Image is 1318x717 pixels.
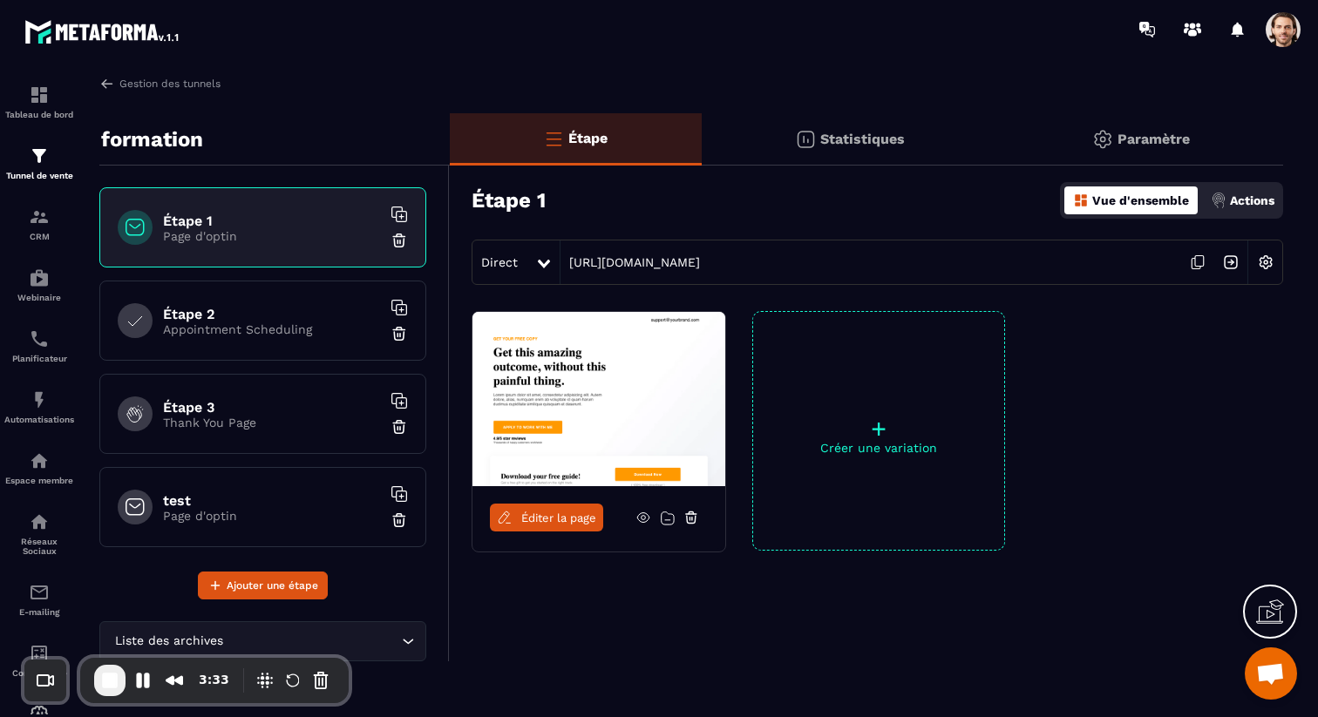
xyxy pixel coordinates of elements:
[163,229,381,243] p: Page d'optin
[4,315,74,376] a: schedulerschedulerPlanificateur
[4,110,74,119] p: Tableau de bord
[1118,131,1190,147] p: Paramètre
[1073,193,1089,208] img: dashboard-orange.40269519.svg
[163,492,381,509] h6: test
[4,132,74,193] a: formationformationTunnel de vente
[1249,246,1282,279] img: setting-w.858f3a88.svg
[1214,246,1247,279] img: arrow-next.bcc2205e.svg
[391,418,408,436] img: trash
[163,399,381,416] h6: Étape 3
[753,441,1004,455] p: Créer une variation
[4,569,74,630] a: emailemailE-mailing
[391,511,408,529] img: trash
[1092,129,1113,150] img: setting-gr.5f69749f.svg
[99,76,221,91] a: Gestion des tunnels
[1245,647,1297,700] a: Ouvrir le chat
[163,509,381,523] p: Page d'optin
[490,504,603,531] a: Éditer la page
[568,130,608,146] p: Étape
[163,306,381,322] h6: Étape 2
[481,255,518,269] span: Direct
[29,206,50,227] img: formation
[163,213,381,229] h6: Étape 1
[391,325,408,342] img: trash
[4,476,74,485] p: Espace membre
[4,415,74,424] p: Automatisations
[820,131,905,147] p: Statistiques
[4,498,74,569] a: social-networksocial-networkRéseaux Sociaux
[4,607,74,617] p: E-mailing
[24,16,181,47] img: logo
[4,293,74,302] p: Webinaire
[543,128,564,149] img: bars-o.4a397970.svg
[753,416,1004,441] p: +
[29,267,50,288] img: automations
[4,254,74,315] a: automationsautomationsWebinaire
[163,322,381,336] p: Appointment Scheduling
[29,450,50,471] img: automations
[29,643,50,664] img: accountant
[1092,193,1189,207] p: Vue d'ensemble
[111,632,227,651] span: Liste des archives
[29,511,50,532] img: social-network
[472,188,546,213] h3: Étape 1
[4,437,74,498] a: automationsautomationsEspace membre
[521,511,596,524] span: Éditer la page
[4,537,74,556] p: Réseaux Sociaux
[29,145,50,166] img: formation
[29,389,50,410] img: automations
[4,71,74,132] a: formationformationTableau de bord
[101,122,203,157] p: formation
[163,416,381,430] p: Thank You Page
[99,621,426,661] div: Search for option
[4,232,74,241] p: CRM
[29,328,50,349] img: scheduler
[198,572,328,599] button: Ajouter une étape
[227,577,318,594] span: Ajouter une étape
[560,255,700,269] a: [URL][DOMAIN_NAME]
[99,76,115,91] img: arrow
[1230,193,1274,207] p: Actions
[4,171,74,180] p: Tunnel de vente
[4,354,74,363] p: Planificateur
[4,630,74,691] a: accountantaccountantComptabilité
[1211,193,1226,208] img: actions.d6e523a2.png
[391,232,408,249] img: trash
[4,668,74,678] p: Comptabilité
[472,312,725,486] img: image
[29,85,50,105] img: formation
[795,129,816,150] img: stats.20deebd0.svg
[227,632,397,651] input: Search for option
[4,376,74,437] a: automationsautomationsAutomatisations
[29,582,50,603] img: email
[4,193,74,254] a: formationformationCRM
